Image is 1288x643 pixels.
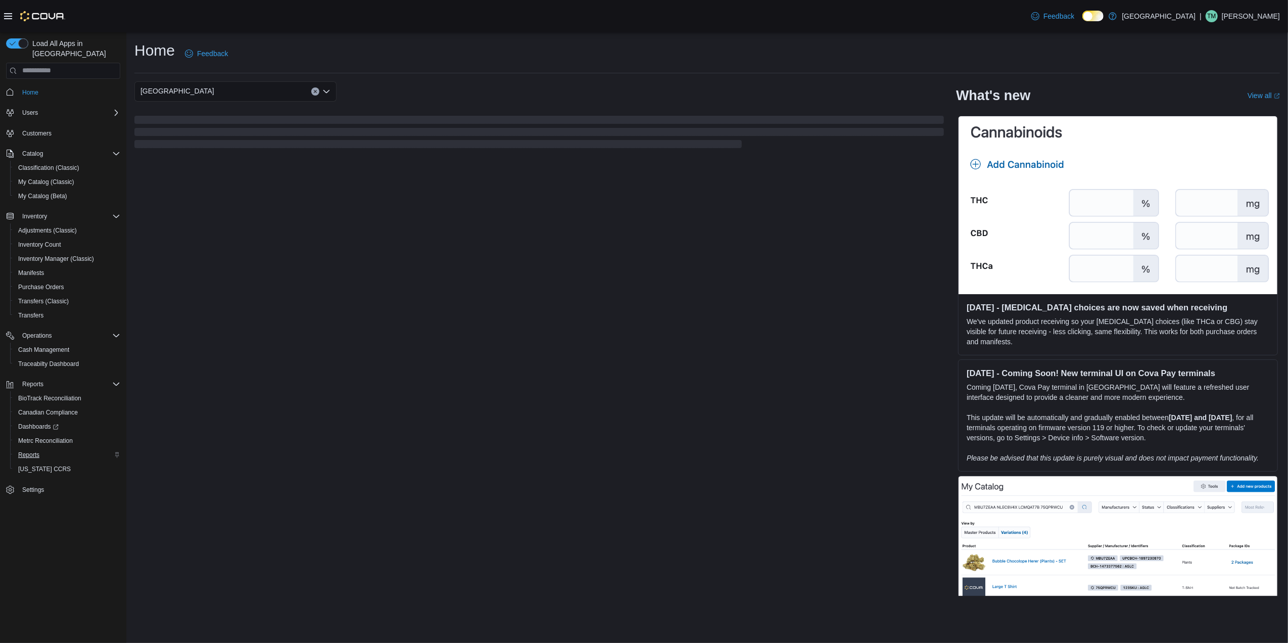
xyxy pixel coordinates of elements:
[14,281,120,293] span: Purchase Orders
[18,483,120,496] span: Settings
[967,368,1269,378] h3: [DATE] - Coming Soon! New terminal UI on Cova Pay terminals
[18,86,42,99] a: Home
[18,107,120,119] span: Users
[18,484,48,496] a: Settings
[10,308,124,323] button: Transfers
[1082,21,1083,22] span: Dark Mode
[14,267,48,279] a: Manifests
[18,269,44,277] span: Manifests
[956,87,1030,104] h2: What's new
[2,377,124,391] button: Reports
[2,329,124,343] button: Operations
[18,178,74,186] span: My Catalog (Classic)
[14,344,120,356] span: Cash Management
[140,85,214,97] span: [GEOGRAPHIC_DATA]
[10,405,124,420] button: Canadian Compliance
[10,343,124,357] button: Cash Management
[14,176,120,188] span: My Catalog (Classic)
[18,297,69,305] span: Transfers (Classic)
[967,316,1269,347] p: We've updated product receiving so your [MEDICAL_DATA] choices (like THCa or CBG) stay visible fo...
[967,382,1269,402] p: Coming [DATE], Cova Pay terminal in [GEOGRAPHIC_DATA] will feature a refreshed user interface des...
[18,330,120,342] span: Operations
[181,43,232,64] a: Feedback
[1206,10,1218,22] div: Tre Mace
[18,378,47,390] button: Reports
[14,392,120,404] span: BioTrack Reconciliation
[14,295,120,307] span: Transfers (Classic)
[1200,10,1202,22] p: |
[10,294,124,308] button: Transfers (Classic)
[14,224,120,237] span: Adjustments (Classic)
[967,454,1259,462] em: Please be advised that this update is purely visual and does not impact payment functionality.
[18,164,79,172] span: Classification (Classic)
[10,434,124,448] button: Metrc Reconciliation
[22,129,52,137] span: Customers
[18,127,56,140] a: Customers
[18,210,120,222] span: Inventory
[18,86,120,99] span: Home
[14,295,73,307] a: Transfers (Classic)
[14,435,120,447] span: Metrc Reconciliation
[14,176,78,188] a: My Catalog (Classic)
[134,40,175,61] h1: Home
[2,106,124,120] button: Users
[10,280,124,294] button: Purchase Orders
[1082,11,1104,21] input: Dark Mode
[18,241,61,249] span: Inventory Count
[14,406,120,419] span: Canadian Compliance
[1122,10,1196,22] p: [GEOGRAPHIC_DATA]
[2,147,124,161] button: Catalog
[14,358,120,370] span: Traceabilty Dashboard
[14,406,82,419] a: Canadian Compliance
[10,391,124,405] button: BioTrack Reconciliation
[18,107,42,119] button: Users
[14,449,43,461] a: Reports
[18,255,94,263] span: Inventory Manager (Classic)
[1027,6,1078,26] a: Feedback
[14,190,120,202] span: My Catalog (Beta)
[14,435,77,447] a: Metrc Reconciliation
[967,302,1269,312] h3: [DATE] - [MEDICAL_DATA] choices are now saved when receiving
[14,392,85,404] a: BioTrack Reconciliation
[22,332,52,340] span: Operations
[14,253,98,265] a: Inventory Manager (Classic)
[2,209,124,223] button: Inventory
[10,462,124,476] button: [US_STATE] CCRS
[6,81,120,524] nav: Complex example
[1207,10,1216,22] span: TM
[10,266,124,280] button: Manifests
[18,360,79,368] span: Traceabilty Dashboard
[10,252,124,266] button: Inventory Manager (Classic)
[10,189,124,203] button: My Catalog (Beta)
[18,148,120,160] span: Catalog
[1248,91,1280,100] a: View allExternal link
[14,421,120,433] span: Dashboards
[22,150,43,158] span: Catalog
[18,437,73,445] span: Metrc Reconciliation
[14,239,120,251] span: Inventory Count
[14,224,81,237] a: Adjustments (Classic)
[18,127,120,140] span: Customers
[14,267,120,279] span: Manifests
[20,11,65,21] img: Cova
[1043,11,1074,21] span: Feedback
[18,148,47,160] button: Catalog
[18,394,81,402] span: BioTrack Reconciliation
[22,486,44,494] span: Settings
[18,451,39,459] span: Reports
[14,309,120,321] span: Transfers
[14,463,75,475] a: [US_STATE] CCRS
[10,357,124,371] button: Traceabilty Dashboard
[10,448,124,462] button: Reports
[22,109,38,117] span: Users
[10,161,124,175] button: Classification (Classic)
[311,87,319,96] button: Clear input
[14,239,65,251] a: Inventory Count
[18,330,56,342] button: Operations
[14,190,71,202] a: My Catalog (Beta)
[22,212,47,220] span: Inventory
[10,420,124,434] a: Dashboards
[18,346,69,354] span: Cash Management
[1222,10,1280,22] p: [PERSON_NAME]
[2,482,124,497] button: Settings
